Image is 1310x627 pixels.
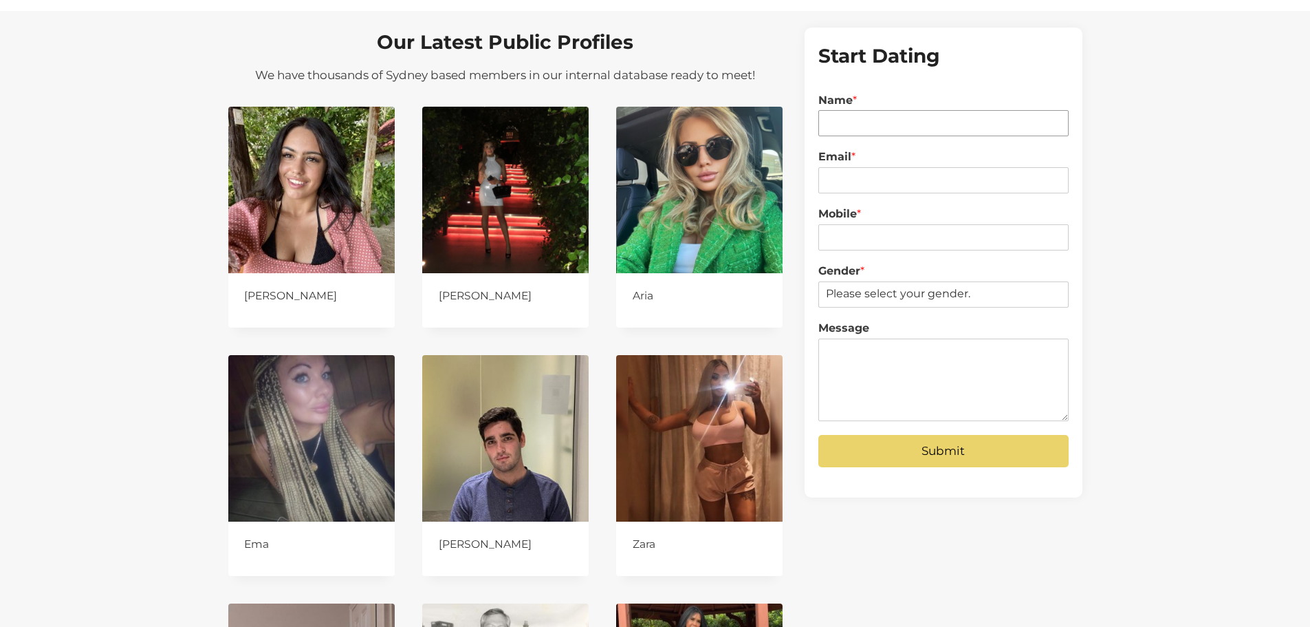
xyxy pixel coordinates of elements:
img: Zara [616,355,783,522]
a: [PERSON_NAME] [439,533,573,560]
img: Vanessa [228,107,395,273]
img: Ema [228,355,395,522]
button: Submit [818,435,1068,467]
input: Mobile [818,224,1068,251]
img: Chloe [422,107,589,273]
a: [PERSON_NAME] [439,284,573,311]
a: Ema [244,533,378,560]
a: [PERSON_NAME] [244,284,378,311]
img: James [422,355,589,522]
h2: Start Dating [818,41,1068,70]
div: [PERSON_NAME] [439,533,573,551]
label: Name [818,94,1068,108]
label: Message [818,321,1068,336]
div: Aria [633,284,767,303]
a: Aria [633,284,767,311]
p: We have thousands of Sydney based members in our internal database ready to meet! [228,66,783,85]
div: Zara [633,533,767,551]
div: Ema [244,533,378,551]
a: Zara [633,533,767,560]
h2: Our Latest Public Profiles [228,28,783,56]
img: Aria [616,107,783,273]
div: [PERSON_NAME] [244,284,378,303]
label: Email [818,150,1068,164]
div: [PERSON_NAME] [439,284,573,303]
label: Mobile [818,207,1068,222]
label: Gender [818,264,1068,279]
